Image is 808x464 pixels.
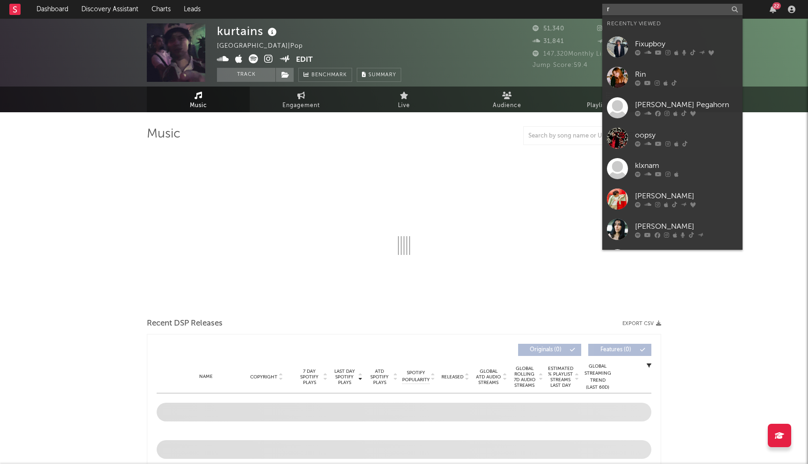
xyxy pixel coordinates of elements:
[368,72,396,78] span: Summary
[533,51,625,57] span: 147,320 Monthly Listeners
[533,26,564,32] span: 51,340
[558,87,661,112] a: Playlists/Charts
[296,54,313,66] button: Edit
[597,38,616,44] span: 26
[602,123,743,153] a: oopsy
[635,38,738,50] div: Fixupboy
[250,87,353,112] a: Engagement
[635,160,738,171] div: klxnam
[367,369,392,385] span: ATD Spotify Plays
[602,93,743,123] a: [PERSON_NAME] Pegahorn
[594,347,637,353] span: Features ( 0 )
[588,344,651,356] button: Features(0)
[190,100,207,111] span: Music
[602,153,743,184] a: klxnam
[602,62,743,93] a: Rin
[353,87,455,112] a: Live
[298,68,352,82] a: Benchmark
[175,373,237,380] div: Name
[635,69,738,80] div: Rin
[602,214,743,245] a: [PERSON_NAME]
[602,184,743,214] a: [PERSON_NAME]
[476,369,501,385] span: Global ATD Audio Streams
[597,26,629,32] span: 28,159
[455,87,558,112] a: Audience
[533,38,564,44] span: 31,841
[584,363,612,391] div: Global Streaming Trend (Last 60D)
[607,18,738,29] div: Recently Viewed
[524,347,567,353] span: Originals ( 0 )
[635,130,738,141] div: oopsy
[332,369,357,385] span: Last Day Spotify Plays
[402,370,430,384] span: Spotify Popularity
[622,321,661,326] button: Export CSV
[602,245,743,275] a: Destin Laurel
[250,374,277,380] span: Copyright
[635,190,738,202] div: [PERSON_NAME]
[587,100,633,111] span: Playlists/Charts
[602,32,743,62] a: Fixupboy
[770,6,776,13] button: 22
[297,369,322,385] span: 7 Day Spotify Plays
[635,99,738,110] div: [PERSON_NAME] Pegahorn
[524,132,622,140] input: Search by song name or URL
[493,100,521,111] span: Audience
[533,62,588,68] span: Jump Score: 59.4
[602,4,743,15] input: Search for artists
[548,366,573,388] span: Estimated % Playlist Streams Last Day
[217,23,279,39] div: kurtains
[282,100,320,111] span: Engagement
[147,87,250,112] a: Music
[635,221,738,232] div: [PERSON_NAME]
[357,68,401,82] button: Summary
[398,100,410,111] span: Live
[217,41,314,52] div: [GEOGRAPHIC_DATA] | Pop
[147,318,223,329] span: Recent DSP Releases
[518,344,581,356] button: Originals(0)
[441,374,463,380] span: Released
[772,2,781,9] div: 22
[512,366,537,388] span: Global Rolling 7D Audio Streams
[217,68,275,82] button: Track
[311,70,347,81] span: Benchmark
